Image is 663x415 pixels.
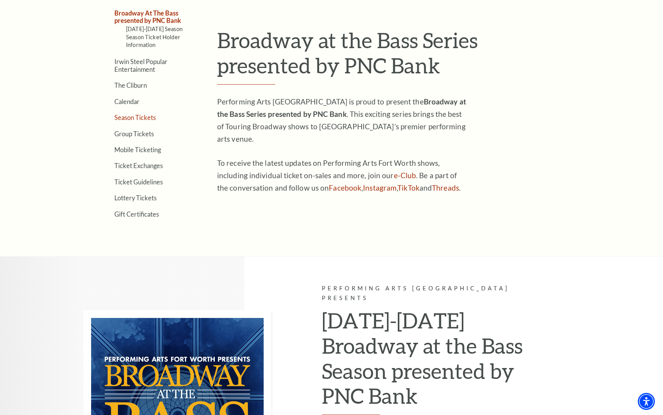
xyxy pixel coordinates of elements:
[126,34,180,48] a: Season Ticket Holder Information
[114,98,140,105] a: Calendar
[114,130,154,137] a: Group Tickets
[322,308,529,415] h2: [DATE]-[DATE] Broadway at the Bass Season presented by PNC Bank
[397,183,420,192] a: TikTok - open in a new tab
[126,26,183,32] a: [DATE]-[DATE] Season
[114,210,159,218] a: Gift Certificates
[217,97,466,118] strong: Broadway at the Bass Series presented by PNC Bank
[114,114,156,121] a: Season Tickets
[322,284,529,303] p: Performing Arts [GEOGRAPHIC_DATA] Presents
[394,171,416,180] a: e-Club
[217,157,469,194] p: To receive the latest updates on Performing Arts Fort Worth shows, including individual ticket on...
[114,82,147,89] a: The Cliburn
[432,183,459,192] a: Threads - open in a new tab
[114,178,163,186] a: Ticket Guidelines
[114,162,163,169] a: Ticket Exchanges
[363,183,397,192] a: Instagram - open in a new tab
[114,58,167,73] a: Irwin Steel Popular Entertainment
[329,183,361,192] a: Facebook - open in a new tab
[217,96,469,145] p: Performing Arts [GEOGRAPHIC_DATA] is proud to present the . This exciting series brings the best ...
[217,28,572,85] h1: Broadway at the Bass Series presented by PNC Bank
[114,194,157,201] a: Lottery Tickets
[114,9,181,24] a: Broadway At The Bass presented by PNC Bank
[638,393,655,410] div: Accessibility Menu
[114,146,161,153] a: Mobile Ticketing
